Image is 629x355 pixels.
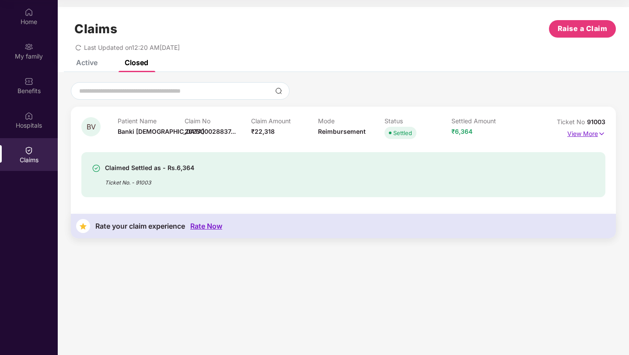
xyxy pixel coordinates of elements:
[251,117,318,125] p: Claim Amount
[185,117,252,125] p: Claim No
[598,129,605,139] img: svg+xml;base64,PHN2ZyB4bWxucz0iaHR0cDovL3d3dy53My5vcmcvMjAwMC9zdmciIHdpZHRoPSIxNyIgaGVpZ2h0PSIxNy...
[24,111,33,120] img: svg+xml;base64,PHN2ZyBpZD0iSG9zcGl0YWxzIiB4bWxucz0iaHR0cDovL3d3dy53My5vcmcvMjAwMC9zdmciIHdpZHRoPS...
[105,163,194,173] div: Claimed Settled as - Rs.6,364
[251,128,275,135] span: ₹22,318
[587,118,605,125] span: 91003
[557,118,587,125] span: Ticket No
[95,222,185,230] div: Rate your claim experience
[318,117,385,125] p: Mode
[318,128,366,135] span: Reimbursement
[393,129,412,137] div: Settled
[76,219,90,233] img: svg+xml;base64,PHN2ZyB4bWxucz0iaHR0cDovL3d3dy53My5vcmcvMjAwMC9zdmciIHdpZHRoPSIzNyIgaGVpZ2h0PSIzNy...
[24,146,33,155] img: svg+xml;base64,PHN2ZyBpZD0iQ2xhaW0iIHhtbG5zPSJodHRwOi8vd3d3LnczLm9yZy8yMDAwL3N2ZyIgd2lkdGg9IjIwIi...
[84,44,180,51] span: Last Updated on 12:20 AM[DATE]
[384,117,451,125] p: Status
[24,42,33,51] img: svg+xml;base64,PHN2ZyB3aWR0aD0iMjAiIGhlaWdodD0iMjAiIHZpZXdCb3g9IjAgMCAyMCAyMCIgZmlsbD0ibm9uZSIgeG...
[74,21,117,36] h1: Claims
[75,44,81,51] span: redo
[125,58,148,67] div: Closed
[567,127,605,139] p: View More
[105,173,194,187] div: Ticket No. - 91003
[185,128,236,135] span: 202500028837...
[87,123,96,131] span: BV
[118,117,185,125] p: Patient Name
[76,58,98,67] div: Active
[118,128,204,135] span: Banki [DEMOGRAPHIC_DATA]
[451,117,518,125] p: Settled Amount
[24,8,33,17] img: svg+xml;base64,PHN2ZyBpZD0iSG9tZSIgeG1sbnM9Imh0dHA6Ly93d3cudzMub3JnLzIwMDAvc3ZnIiB3aWR0aD0iMjAiIG...
[190,222,222,230] div: Rate Now
[558,23,608,34] span: Raise a Claim
[92,164,101,173] img: svg+xml;base64,PHN2ZyBpZD0iU3VjY2Vzcy0zMngzMiIgeG1sbnM9Imh0dHA6Ly93d3cudzMub3JnLzIwMDAvc3ZnIiB3aW...
[549,20,616,38] button: Raise a Claim
[451,128,472,135] span: ₹6,364
[24,77,33,86] img: svg+xml;base64,PHN2ZyBpZD0iQmVuZWZpdHMiIHhtbG5zPSJodHRwOi8vd3d3LnczLm9yZy8yMDAwL3N2ZyIgd2lkdGg9Ij...
[275,87,282,94] img: svg+xml;base64,PHN2ZyBpZD0iU2VhcmNoLTMyeDMyIiB4bWxucz0iaHR0cDovL3d3dy53My5vcmcvMjAwMC9zdmciIHdpZH...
